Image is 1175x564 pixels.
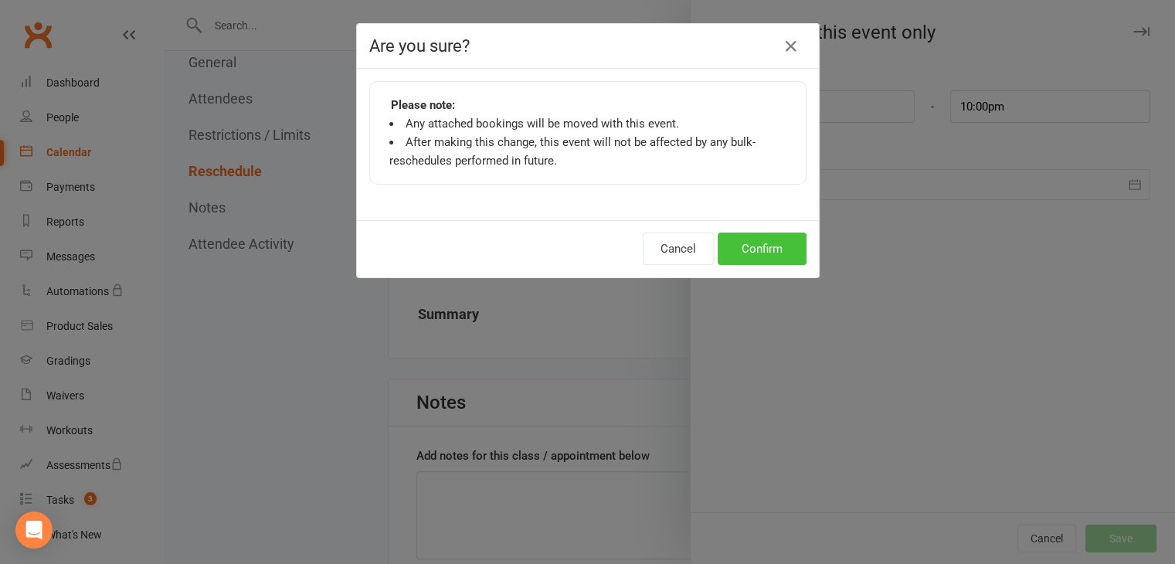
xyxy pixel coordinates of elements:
div: Open Intercom Messenger [15,511,53,549]
button: Confirm [718,233,807,265]
button: Close [779,34,803,59]
button: Cancel [643,233,714,265]
li: Any attached bookings will be moved with this event. [389,114,786,133]
strong: Please note: [391,96,455,114]
li: After making this change, this event will not be affected by any bulk-reschedules performed in fu... [389,133,786,170]
h4: Are you sure? [369,36,807,56]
